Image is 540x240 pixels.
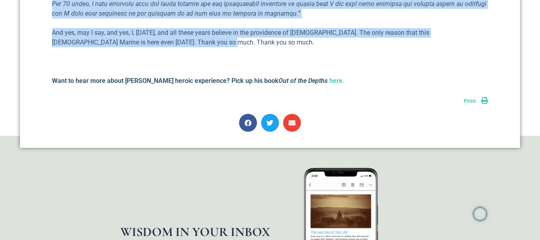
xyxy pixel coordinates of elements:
p: And yes, may I say, and yes, I, [DATE], and all these years believe in the providence of [DEMOGRA... [52,28,488,47]
div: Share on facebook [239,114,257,132]
span: Print [464,98,476,104]
em: Out of the Depths [279,77,328,85]
a: here. [329,77,345,85]
div: Share on email [283,114,301,132]
h1: WISDOM IN YOUR INBOX [16,226,270,238]
strong: Want to hear more about [PERSON_NAME] heroic experience? Pick up his book [52,77,345,85]
div: Share on twitter [261,114,279,132]
a: Print [464,98,488,104]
